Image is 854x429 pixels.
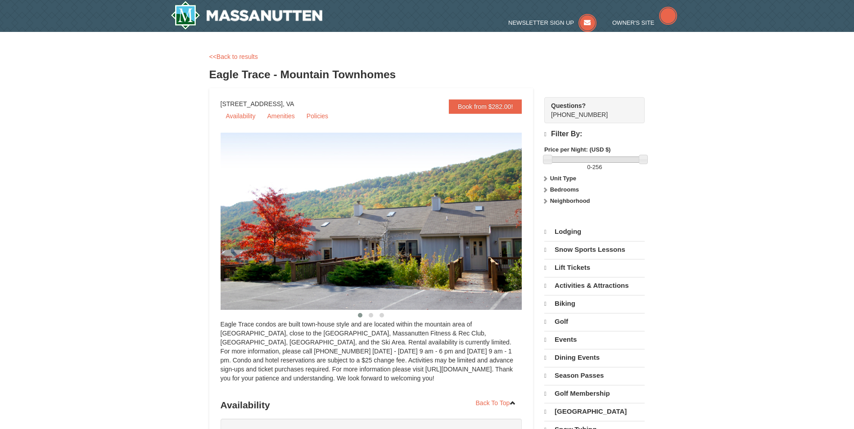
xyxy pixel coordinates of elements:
a: Snow Sports Lessons [544,241,645,258]
a: Events [544,331,645,348]
label: - [544,163,645,172]
a: Massanutten Resort [171,1,323,30]
strong: Neighborhood [550,197,590,204]
h4: Filter By: [544,130,645,139]
span: Newsletter Sign Up [508,19,574,26]
span: [PHONE_NUMBER] [551,101,628,118]
span: 0 [587,164,590,170]
a: Lodging [544,223,645,240]
a: Availability [221,109,261,123]
img: 19218983-1-9b289e55.jpg [221,133,545,310]
strong: Price per Night: (USD $) [544,146,610,153]
span: 256 [592,164,602,170]
a: Season Passes [544,367,645,384]
a: Policies [301,109,334,123]
a: Biking [544,295,645,312]
h3: Availability [221,396,522,414]
a: <<Back to results [209,53,258,60]
strong: Bedrooms [550,186,579,193]
img: Massanutten Resort Logo [171,1,323,30]
h3: Eagle Trace - Mountain Townhomes [209,66,645,84]
a: Book from $282.00! [449,99,522,114]
a: Newsletter Sign Up [508,19,596,26]
div: Eagle Trace condos are built town-house style and are located within the mountain area of [GEOGRA... [221,320,522,392]
a: Owner's Site [612,19,677,26]
a: Golf Membership [544,385,645,402]
strong: Unit Type [550,175,576,182]
a: Golf [544,313,645,330]
a: Dining Events [544,349,645,366]
a: Lift Tickets [544,259,645,276]
a: Back To Top [470,396,522,410]
a: Amenities [262,109,300,123]
a: Activities & Attractions [544,277,645,294]
strong: Questions? [551,102,586,109]
a: [GEOGRAPHIC_DATA] [544,403,645,420]
span: Owner's Site [612,19,655,26]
